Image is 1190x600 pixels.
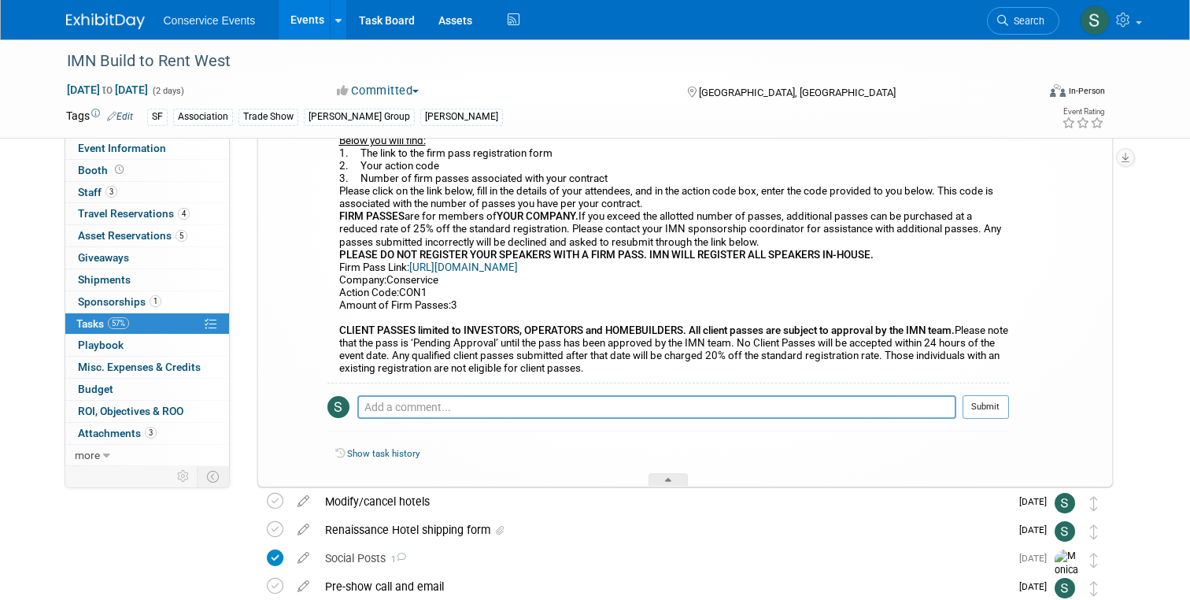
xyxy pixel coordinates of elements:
[76,317,129,330] span: Tasks
[1019,496,1055,507] span: [DATE]
[78,427,157,439] span: Attachments
[65,357,229,378] a: Misc. Expenses & Credits
[107,111,133,122] a: Edit
[1055,521,1075,542] img: Savannah Doctor
[327,396,349,418] img: Savannah Doctor
[290,523,317,537] a: edit
[386,554,406,565] span: 1
[1055,578,1075,598] img: Savannah Doctor
[290,494,317,509] a: edit
[164,14,256,27] span: Conservice Events
[105,186,117,198] span: 3
[1090,553,1098,568] i: Move task
[170,466,198,487] td: Personalize Event Tab Strip
[290,551,317,565] a: edit
[65,335,229,356] a: Playbook
[66,108,133,126] td: Tags
[317,545,1010,572] div: Social Posts
[963,395,1009,419] button: Submit
[1019,553,1055,564] span: [DATE]
[1090,496,1098,511] i: Move task
[420,109,503,125] div: [PERSON_NAME]
[1090,581,1098,596] i: Move task
[78,164,127,176] span: Booth
[78,361,201,373] span: Misc. Expenses & Credits
[65,203,229,224] a: Travel Reservations4
[317,573,1010,600] div: Pre-show call and email
[176,230,187,242] span: 5
[339,135,426,146] u: Below you will find:
[1080,6,1110,35] img: Savannah Doctor
[497,210,578,222] b: YOUR COMPANY.
[65,269,229,291] a: Shipments
[65,313,229,335] a: Tasks57%
[197,466,229,487] td: Toggle Event Tabs
[65,379,229,400] a: Budget
[339,324,955,336] b: CLIENT PASSES limited to INVESTORS, OPERATORS and HOMEBUILDERS. All client passes are subject to ...
[65,291,229,313] a: Sponsorships1
[699,87,896,98] span: [GEOGRAPHIC_DATA], [GEOGRAPHIC_DATA]
[1090,524,1098,539] i: Move task
[108,317,129,329] span: 57%
[100,83,115,96] span: to
[66,13,145,29] img: ExhibitDay
[78,295,161,308] span: Sponsorships
[1019,524,1055,535] span: [DATE]
[65,138,229,159] a: Event Information
[987,7,1059,35] a: Search
[1062,108,1104,116] div: Event Rating
[65,182,229,203] a: Staff3
[65,401,229,422] a: ROI, Objectives & ROO
[65,160,229,181] a: Booth
[78,207,190,220] span: Travel Reservations
[1008,15,1044,27] span: Search
[65,247,229,269] a: Giveaways
[178,208,190,220] span: 4
[1050,84,1066,97] img: Format-Inperson.png
[317,517,1010,543] div: Renaissance Hotel shipping form
[145,427,157,439] span: 3
[75,449,100,461] span: more
[66,83,149,97] span: [DATE] [DATE]
[78,186,117,198] span: Staff
[1055,493,1075,513] img: Savannah Doctor
[173,109,233,125] div: Association
[317,488,1010,515] div: Modify/cancel hotels
[327,1,1009,383] div: are for . If you exceed the allotted number of passes, additional passes can be purchased at a re...
[65,423,229,444] a: Attachments3
[339,210,405,222] b: FIRM PASSES
[238,109,298,125] div: Trade Show
[339,249,874,261] b: PLEASE DO NOT REGISTER YOUR SPEAKERS WITH A FIRM PASS. IMN WILL REGISTER ALL SPEAKERS IN-HOUSE.
[65,225,229,246] a: Asset Reservations5
[65,445,229,466] a: more
[78,229,187,242] span: Asset Reservations
[347,448,419,459] a: Show task history
[78,405,183,417] span: ROI, Objectives & ROO
[78,251,129,264] span: Giveaways
[78,339,124,351] span: Playbook
[304,109,415,125] div: [PERSON_NAME] Group
[409,261,518,273] a: [URL][DOMAIN_NAME]
[952,82,1105,106] div: Event Format
[151,86,184,96] span: (2 days)
[112,164,127,176] span: Booth not reserved yet
[290,580,317,594] a: edit
[1019,581,1055,592] span: [DATE]
[150,295,161,307] span: 1
[61,47,1017,76] div: IMN Build to Rent West
[78,142,166,154] span: Event Information
[78,273,131,286] span: Shipments
[331,83,425,99] button: Committed
[1068,85,1105,97] div: In-Person
[147,109,168,125] div: SF
[78,383,113,395] span: Budget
